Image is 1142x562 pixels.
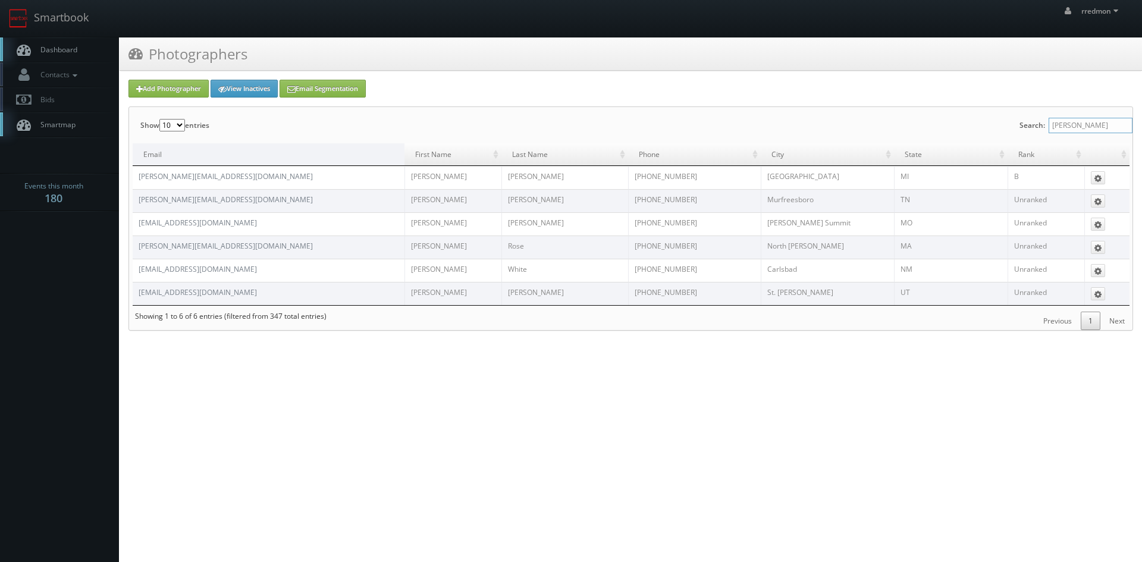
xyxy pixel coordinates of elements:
[501,236,628,259] td: Rose
[133,143,404,166] td: Email: activate to sort column descending
[1008,166,1084,189] td: B
[34,70,80,80] span: Contacts
[894,143,1008,166] td: State: activate to sort column ascending
[628,166,761,189] td: [PHONE_NUMBER]
[1008,282,1084,305] td: Unranked
[894,259,1008,282] td: NM
[404,259,501,282] td: [PERSON_NAME]
[211,80,278,98] a: View Inactives
[1081,6,1122,16] span: rredmon
[761,259,894,282] td: Carlsbad
[34,45,77,55] span: Dashboard
[1008,212,1084,236] td: Unranked
[501,212,628,236] td: [PERSON_NAME]
[628,282,761,305] td: [PHONE_NUMBER]
[139,287,257,297] a: [EMAIL_ADDRESS][DOMAIN_NAME]
[129,306,327,327] div: Showing 1 to 6 of 6 entries (filtered from 347 total entries)
[139,241,313,251] a: [PERSON_NAME][EMAIL_ADDRESS][DOMAIN_NAME]
[1036,312,1080,330] a: Previous
[501,282,628,305] td: [PERSON_NAME]
[404,189,501,212] td: [PERSON_NAME]
[501,189,628,212] td: [PERSON_NAME]
[404,282,501,305] td: [PERSON_NAME]
[404,166,501,189] td: [PERSON_NAME]
[1008,236,1084,259] td: Unranked
[1019,107,1132,143] label: Search:
[501,143,628,166] td: Last Name: activate to sort column ascending
[280,80,366,98] a: Email Segmentation
[894,282,1008,305] td: UT
[894,212,1008,236] td: MO
[1102,312,1132,330] a: Next
[34,120,76,130] span: Smartmap
[761,166,894,189] td: [GEOGRAPHIC_DATA]
[1008,189,1084,212] td: Unranked
[628,236,761,259] td: [PHONE_NUMBER]
[9,9,28,28] img: smartbook-logo.png
[404,212,501,236] td: [PERSON_NAME]
[501,259,628,282] td: White
[894,189,1008,212] td: TN
[128,80,209,98] a: Add Photographer
[159,119,185,131] select: Showentries
[1049,118,1132,133] input: Search:
[139,218,257,228] a: [EMAIL_ADDRESS][DOMAIN_NAME]
[894,236,1008,259] td: MA
[45,191,62,205] strong: 180
[761,212,894,236] td: [PERSON_NAME] Summit
[24,180,83,192] span: Events this month
[140,107,209,143] label: Show entries
[761,143,894,166] td: City: activate to sort column ascending
[761,189,894,212] td: Murfreesboro
[628,259,761,282] td: [PHONE_NUMBER]
[1008,259,1084,282] td: Unranked
[501,166,628,189] td: [PERSON_NAME]
[628,189,761,212] td: [PHONE_NUMBER]
[761,236,894,259] td: North [PERSON_NAME]
[128,43,247,64] h3: Photographers
[139,264,257,274] a: [EMAIL_ADDRESS][DOMAIN_NAME]
[628,212,761,236] td: [PHONE_NUMBER]
[139,194,313,205] a: [PERSON_NAME][EMAIL_ADDRESS][DOMAIN_NAME]
[894,166,1008,189] td: MI
[1008,143,1084,166] td: Rank: activate to sort column ascending
[1084,143,1130,166] td: : activate to sort column ascending
[761,282,894,305] td: St. [PERSON_NAME]
[404,143,501,166] td: First Name: activate to sort column ascending
[34,95,55,105] span: Bids
[628,143,761,166] td: Phone: activate to sort column ascending
[404,236,501,259] td: [PERSON_NAME]
[139,171,313,181] a: [PERSON_NAME][EMAIL_ADDRESS][DOMAIN_NAME]
[1081,312,1100,330] a: 1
